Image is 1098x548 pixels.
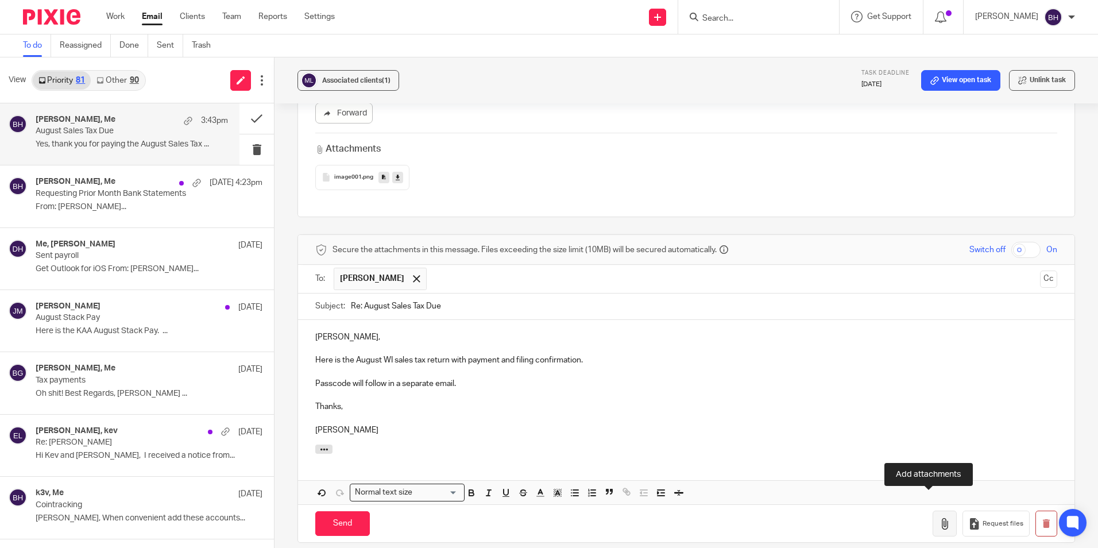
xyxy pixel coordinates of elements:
label: Subject: [315,300,345,312]
input: Search [701,14,805,24]
a: To do [23,34,51,57]
label: To: [315,273,328,284]
img: Pixie [23,9,80,25]
p: Tax payments [36,376,217,385]
h4: [PERSON_NAME], Me [36,115,115,125]
a: Priority81 [33,71,91,90]
a: Work [106,11,125,22]
span: (1) [382,77,391,84]
a: Reports [258,11,287,22]
p: [DATE] 4:23pm [210,177,262,188]
span: Get Support [867,13,911,21]
h4: k3v, Me [36,488,64,498]
a: Trash [192,34,219,57]
span: View [9,74,26,86]
span: [PERSON_NAME] [340,273,404,284]
span: Task deadline [861,70,910,76]
img: inbox [2,327,376,477]
div: 81 [76,76,85,84]
p: [DATE] [238,364,262,375]
span: Switch off [969,244,1006,256]
span: image001 [334,174,362,181]
button: Unlink task [1009,70,1075,91]
p: [DATE] [238,302,262,313]
img: svg%3E [9,115,27,133]
h3: Attachments [315,142,381,156]
p: [PERSON_NAME], When convenient add these accounts... [36,514,262,523]
span: On [1046,244,1057,256]
a: Settings [304,11,335,22]
p: Get Outlook for iOS From: [PERSON_NAME]... [36,264,262,274]
span: .png [362,174,373,181]
button: Associated clients(1) [297,70,399,91]
a: Other90 [91,71,144,90]
input: Search for option [416,487,458,499]
span: Associated clients [322,77,391,84]
h4: [PERSON_NAME], Me [36,177,115,187]
p: Yes, thank you for paying the August Sales Tax ... [36,140,228,149]
a: Team [222,11,241,22]
p: Sent payroll [36,251,217,261]
div: Search for option [350,484,465,501]
p: Thanks, [315,401,1057,412]
img: svg%3E [9,240,27,258]
p: Cointracking [36,500,217,510]
img: svg%3E [300,72,318,89]
span: Normal text size [353,487,415,499]
img: svg%3E [9,177,27,195]
img: svg%3E [9,488,27,507]
img: svg%3E [9,302,27,320]
a: Email [142,11,163,22]
button: image001.png [315,165,409,190]
p: [DATE] [238,426,262,438]
p: [PERSON_NAME] [315,424,1057,436]
p: Re: [PERSON_NAME] [36,438,217,447]
div: 90 [130,76,139,84]
p: Requesting Prior Month Bank Statements [36,189,217,199]
p: [PERSON_NAME] [975,11,1038,22]
a: Forward [315,103,373,124]
a: Sent [157,34,183,57]
input: Send [315,511,370,536]
p: August Stack Pay [36,313,217,323]
h4: Me, [PERSON_NAME] [36,240,115,249]
a: Done [119,34,148,57]
img: svg%3E [9,426,27,445]
button: Cc [1040,271,1057,288]
a: Clients [180,11,205,22]
img: svg%3E [1044,8,1062,26]
h4: [PERSON_NAME] [36,302,100,311]
p: Oh shit! Best Regards, [PERSON_NAME] ... [36,389,262,399]
span: Secure the attachments in this message. Files exceeding the size limit (10MB) will be secured aut... [333,244,717,256]
p: Here is the August WI sales tax return with payment and filing confirmation. [315,354,1057,366]
p: [DATE] [861,80,910,89]
p: August Sales Tax Due [36,126,190,136]
p: Hi Kev and [PERSON_NAME], I received a notice from... [36,451,262,461]
a: Reassigned [60,34,111,57]
span: Request files [983,519,1023,528]
p: 3:43pm [201,115,228,126]
button: Request files [962,511,1029,537]
h4: [PERSON_NAME], kev [36,426,118,436]
p: [DATE] [238,240,262,251]
a: View open task [921,70,1000,91]
p: [DATE] [238,488,262,500]
h4: [PERSON_NAME], Me [36,364,115,373]
p: Passcode will follow in a separate email. [315,378,1057,389]
img: svg%3E [9,364,27,382]
p: [PERSON_NAME], [315,331,1057,343]
p: From: [PERSON_NAME]... [36,202,262,212]
p: Here is the KAA August Stack Pay. ... [36,326,262,336]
